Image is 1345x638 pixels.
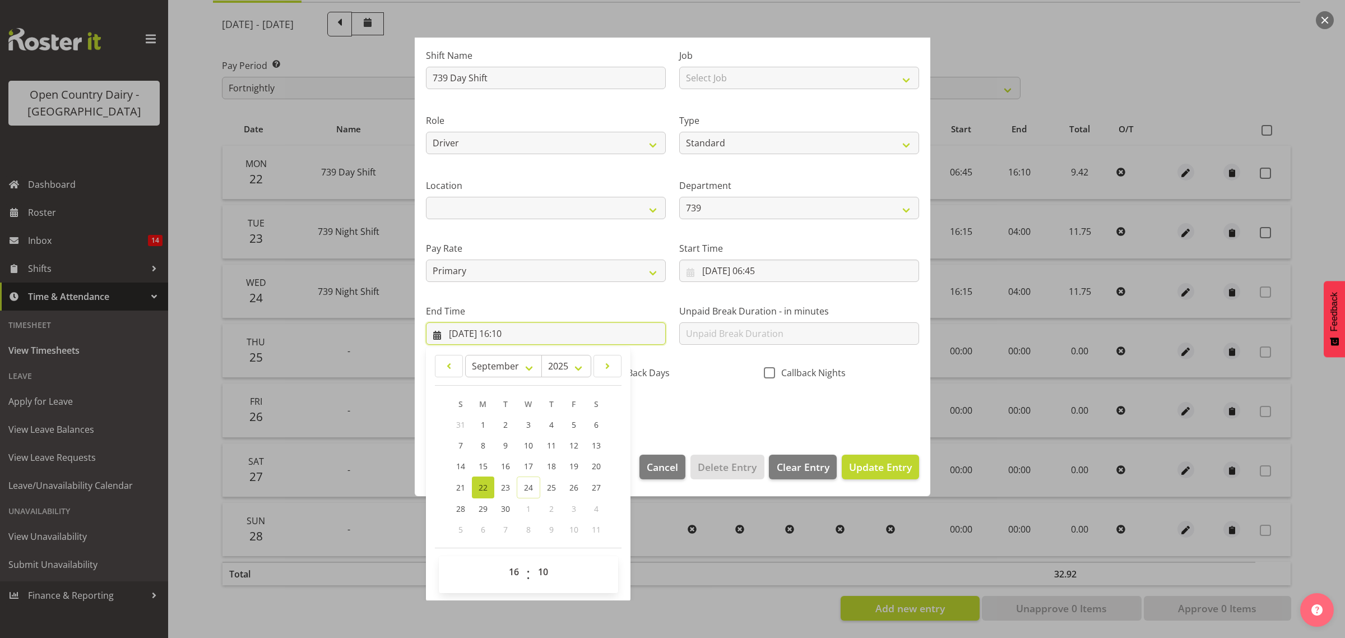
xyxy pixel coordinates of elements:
[569,461,578,471] span: 19
[563,477,585,498] a: 26
[494,456,517,477] a: 16
[549,503,554,514] span: 2
[572,503,576,514] span: 3
[563,414,585,435] a: 5
[449,477,472,498] a: 21
[494,477,517,498] a: 23
[494,414,517,435] a: 2
[456,482,465,493] span: 21
[549,524,554,535] span: 9
[503,524,508,535] span: 7
[479,503,488,514] span: 29
[481,419,485,430] span: 1
[592,524,601,535] span: 11
[501,482,510,493] span: 23
[494,435,517,456] a: 9
[472,477,494,498] a: 22
[501,461,510,471] span: 16
[594,399,599,409] span: S
[594,419,599,430] span: 6
[481,440,485,451] span: 8
[472,414,494,435] a: 1
[606,367,670,378] span: CallBack Days
[426,322,666,345] input: Click to select...
[679,114,919,127] label: Type
[540,414,563,435] a: 4
[472,456,494,477] a: 15
[540,435,563,456] a: 11
[526,503,531,514] span: 1
[1329,292,1339,331] span: Feedback
[639,455,685,479] button: Cancel
[698,460,757,474] span: Delete Entry
[458,399,463,409] span: S
[479,399,486,409] span: M
[647,460,678,474] span: Cancel
[526,561,530,589] span: :
[526,524,531,535] span: 8
[569,440,578,451] span: 12
[1324,281,1345,357] button: Feedback - Show survey
[585,456,607,477] a: 20
[472,498,494,519] a: 29
[690,455,764,479] button: Delete Entry
[456,419,465,430] span: 31
[472,435,494,456] a: 8
[563,435,585,456] a: 12
[501,503,510,514] span: 30
[679,49,919,62] label: Job
[585,435,607,456] a: 13
[426,67,666,89] input: Shift Name
[777,460,829,474] span: Clear Entry
[592,482,601,493] span: 27
[524,482,533,493] span: 24
[525,399,532,409] span: W
[458,440,463,451] span: 7
[426,49,666,62] label: Shift Name
[585,477,607,498] a: 27
[517,435,540,456] a: 10
[479,482,488,493] span: 22
[547,440,556,451] span: 11
[549,399,554,409] span: T
[849,460,912,474] span: Update Entry
[769,455,836,479] button: Clear Entry
[524,440,533,451] span: 10
[426,304,666,318] label: End Time
[517,456,540,477] a: 17
[426,179,666,192] label: Location
[503,419,508,430] span: 2
[526,419,531,430] span: 3
[426,114,666,127] label: Role
[679,304,919,318] label: Unpaid Break Duration - in minutes
[540,456,563,477] a: 18
[458,524,463,535] span: 5
[494,498,517,519] a: 30
[679,260,919,282] input: Click to select...
[481,524,485,535] span: 6
[503,440,508,451] span: 9
[517,477,540,498] a: 24
[679,242,919,255] label: Start Time
[1311,604,1323,616] img: help-xxl-2.png
[594,503,599,514] span: 4
[547,482,556,493] span: 25
[540,477,563,498] a: 25
[449,435,472,456] a: 7
[585,414,607,435] a: 6
[572,419,576,430] span: 5
[456,461,465,471] span: 14
[549,419,554,430] span: 4
[479,461,488,471] span: 15
[524,461,533,471] span: 17
[572,399,576,409] span: F
[775,367,846,378] span: Callback Nights
[449,498,472,519] a: 28
[449,456,472,477] a: 14
[503,399,508,409] span: T
[563,456,585,477] a: 19
[517,414,540,435] a: 3
[569,524,578,535] span: 10
[547,461,556,471] span: 18
[679,179,919,192] label: Department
